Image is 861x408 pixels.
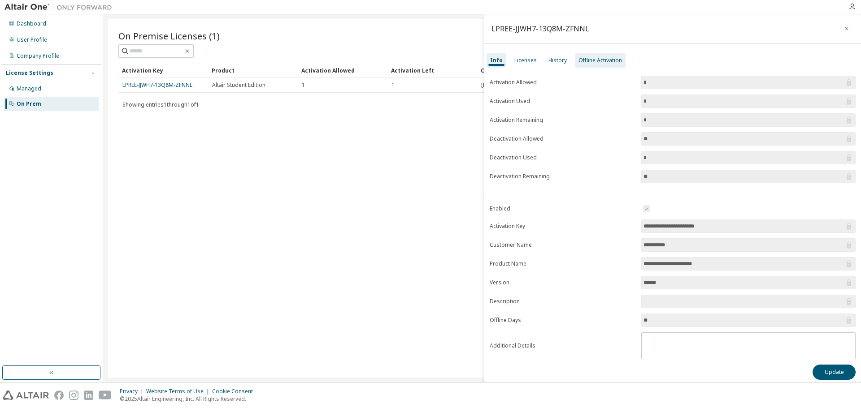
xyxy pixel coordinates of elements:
div: Privacy [120,388,146,395]
div: User Profile [17,36,47,43]
div: Activation Key [122,63,204,77]
a: LPREE-JJWH7-13Q8M-ZFNNL [122,81,192,89]
label: Activation Allowed [490,79,636,86]
div: Info [490,57,503,64]
button: Update [813,365,856,380]
div: Product [212,63,294,77]
p: © 2025 Altair Engineering, Inc. All Rights Reserved. [120,395,258,403]
label: Version [490,279,636,286]
img: instagram.svg [69,391,78,400]
div: History [548,57,567,64]
label: Offline Days [490,317,636,324]
div: Website Terms of Use [146,388,212,395]
div: Cookie Consent [212,388,258,395]
label: Description [490,298,636,305]
span: Altair Student Edition [212,82,265,89]
img: linkedin.svg [84,391,93,400]
div: LPREE-JJWH7-13Q8M-ZFNNL [491,25,589,32]
label: Product Name [490,260,636,267]
div: Creation Date [481,63,806,77]
div: Offline Activation [578,57,622,64]
label: Customer Name [490,241,636,249]
div: Activation Left [391,63,474,77]
div: Licenses [514,57,537,64]
label: Activation Remaining [490,116,636,124]
span: Showing entries 1 through 1 of 1 [122,101,199,108]
img: youtube.svg [99,391,112,400]
label: Deactivation Allowed [490,135,636,142]
label: Deactivation Used [490,154,636,161]
label: Enabled [490,205,636,212]
div: Activation Allowed [301,63,384,77]
div: Dashboard [17,20,46,27]
img: Altair One [4,3,117,12]
div: Managed [17,85,41,92]
label: Activation Key [490,223,636,230]
div: Company Profile [17,52,59,60]
label: Deactivation Remaining [490,173,636,180]
span: 1 [302,82,305,89]
div: License Settings [6,69,53,77]
img: facebook.svg [54,391,64,400]
img: altair_logo.svg [3,391,49,400]
span: On Premise Licenses (1) [118,30,220,42]
span: [DATE] 15:00:31 [481,82,521,89]
label: Additional Details [490,342,636,349]
div: On Prem [17,100,41,107]
label: Activation Used [490,98,636,105]
span: 1 [391,82,395,89]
